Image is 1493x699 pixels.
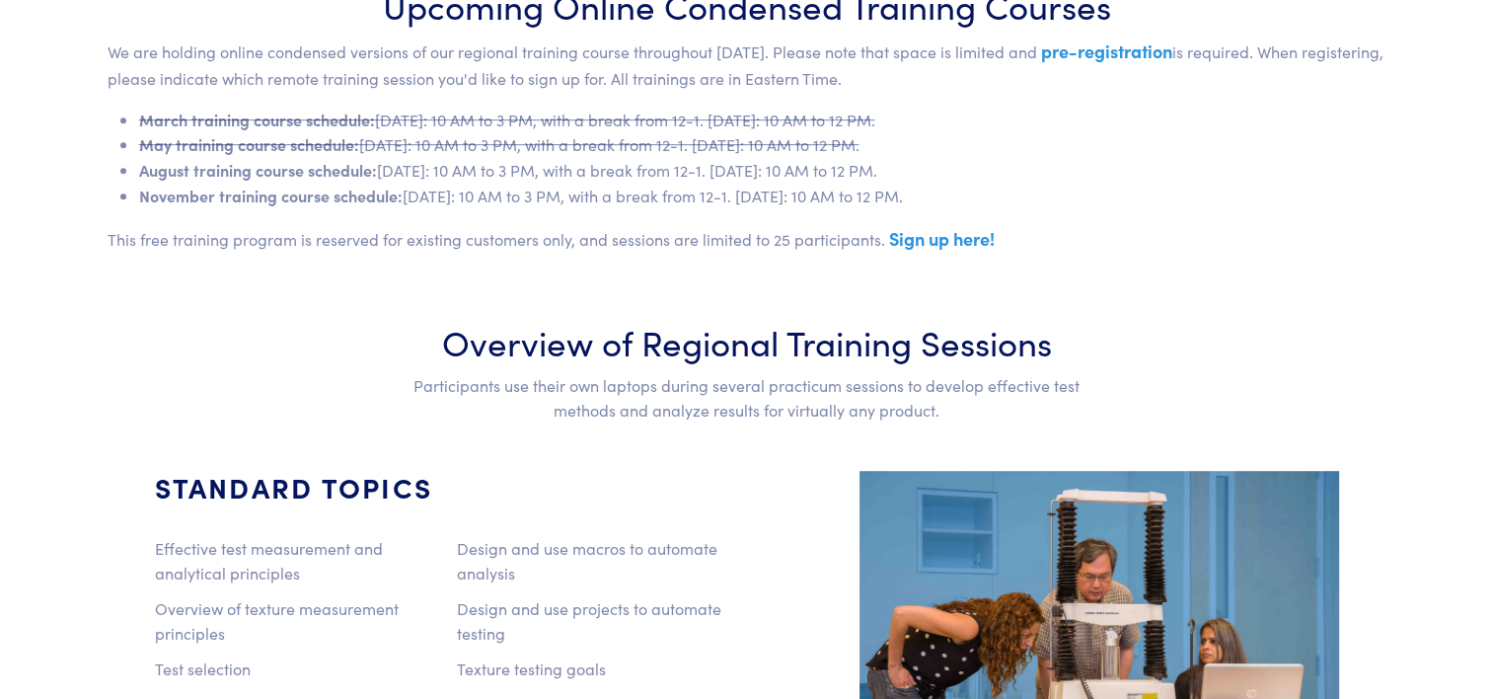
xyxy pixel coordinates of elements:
[155,471,735,505] h4: STANDARD TOPICS
[457,596,735,647] p: Design and use projects to automate testing
[889,226,995,251] a: Sign up here!
[409,373,1084,424] p: Participants use their own laptops during several practicum sessions to develop effective test me...
[457,536,735,586] p: Design and use macros to automate analysis
[155,536,433,586] p: Effective test measurement and analytical principles
[1041,39,1172,63] a: pre-registration
[457,657,735,682] p: Texture testing goals
[139,159,377,181] span: August training course schedule:
[108,224,1386,254] p: This free training program is reserved for existing customers only, and sessions are limited to 2...
[139,133,359,155] span: May training course schedule:
[108,37,1386,91] p: We are holding online condensed versions of our regional training course throughout [DATE]. Pleas...
[139,109,375,130] span: March training course schedule:
[139,158,1386,184] li: [DATE]: 10 AM to 3 PM, with a break from 12-1. [DATE]: 10 AM to 12 PM.
[155,596,433,647] p: Overview of texture measurement principles
[409,317,1084,365] h3: Overview of Regional Training Sessions
[139,185,403,206] span: November training course schedule:
[139,108,1386,133] li: [DATE]: 10 AM to 3 PM, with a break from 12-1. [DATE]: 10 AM to 12 PM.
[139,132,1386,158] li: [DATE]: 10 AM to 3 PM, with a break from 12-1. [DATE]: 10 AM to 12 PM.
[155,657,433,682] p: Test selection
[139,184,1386,209] li: [DATE]: 10 AM to 3 PM, with a break from 12-1. [DATE]: 10 AM to 12 PM.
